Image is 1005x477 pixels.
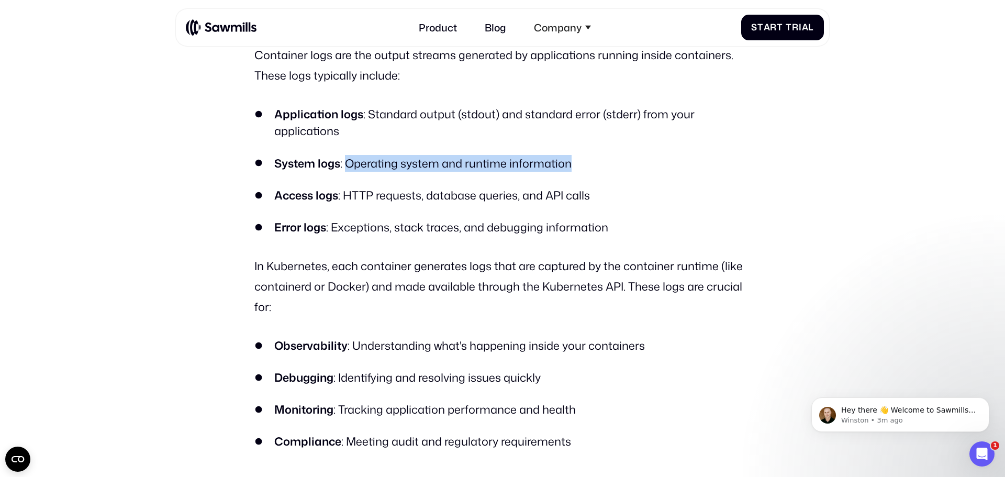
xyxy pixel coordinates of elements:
[757,22,764,32] span: t
[969,441,995,467] iframe: Intercom live chat
[808,22,814,32] span: l
[274,155,340,171] strong: System logs
[254,337,751,354] li: : Understanding what's happening inside your containers
[741,15,824,40] a: StartTrial
[274,369,333,385] strong: Debugging
[5,447,30,472] button: Open CMP widget
[254,106,751,140] li: : Standard output (stdout) and standard error (stderr) from your applications
[274,337,348,353] strong: Observability
[254,219,751,236] li: : Exceptions, stack traces, and debugging information
[274,219,326,235] strong: Error logs
[254,155,751,172] li: : Operating system and runtime information
[254,256,751,317] p: In Kubernetes, each container generates logs that are captured by the container runtime (like con...
[274,401,333,417] strong: Monitoring
[526,14,598,41] div: Company
[254,369,751,386] li: : Identifying and resolving issues quickly
[777,22,783,32] span: t
[274,187,338,203] strong: Access logs
[254,433,751,450] li: : Meeting audit and regulatory requirements
[786,22,792,32] span: T
[796,375,1005,449] iframe: Intercom notifications message
[802,22,809,32] span: a
[751,22,757,32] span: S
[799,22,802,32] span: i
[764,22,770,32] span: a
[274,106,363,122] strong: Application logs
[991,441,999,450] span: 1
[477,14,514,41] a: Blog
[254,187,751,204] li: : HTTP requests, database queries, and API calls
[254,401,751,418] li: : Tracking application performance and health
[274,433,341,449] strong: Compliance
[411,14,465,41] a: Product
[254,45,751,86] p: Container logs are the output streams generated by applications running inside containers. These ...
[770,22,777,32] span: r
[792,22,799,32] span: r
[534,21,582,34] div: Company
